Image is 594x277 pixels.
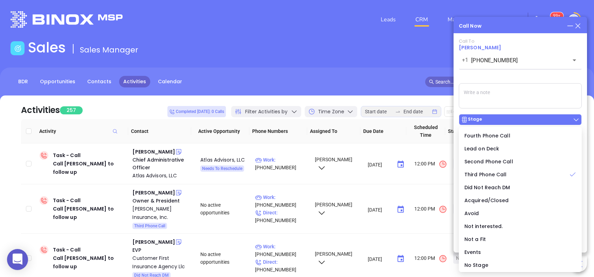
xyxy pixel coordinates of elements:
[169,108,224,115] span: Completed [DATE]: 0 Calls
[394,157,408,171] button: Choose date, selected date is Aug 25, 2025
[83,76,116,87] a: Contacts
[318,108,344,115] span: Time Zone
[36,76,80,87] a: Opportunities
[314,202,352,215] span: [PERSON_NAME]
[368,161,391,168] input: MM/DD/YYYY
[548,16,557,24] img: iconNotification
[368,255,391,262] input: MM/DD/YYYY
[53,205,127,221] div: Call [PERSON_NAME] to follow up
[462,56,468,64] p: +1
[395,109,401,114] span: to
[314,251,352,264] span: [PERSON_NAME]
[255,209,308,224] p: [PHONE_NUMBER]
[314,157,352,170] span: [PERSON_NAME]
[154,76,186,87] a: Calendar
[464,158,513,165] span: Second Phone Call
[132,246,191,254] div: EVP
[444,106,483,117] button: Edit Due Date
[134,222,165,230] span: Third Phone Call
[360,119,406,143] th: Due Date
[11,11,123,28] img: logo
[255,244,276,249] span: Work :
[490,13,521,27] a: Reporting
[445,13,476,27] a: Marketing
[14,76,32,87] a: BDR
[53,159,127,176] div: Call [PERSON_NAME] to follow up
[132,205,191,221] a: [PERSON_NAME] Insurance, Inc.
[132,238,175,246] div: [PERSON_NAME]
[200,250,249,266] div: No active opportunities
[202,165,242,172] span: Needs To Reschedule
[459,22,482,30] div: Call Now
[459,38,475,44] span: Call To
[132,156,191,171] div: Chief Administrative Officer
[568,14,579,26] img: user
[200,201,249,216] div: No active opportunities
[132,197,191,205] div: Owner & President
[255,259,278,265] span: Direct :
[255,258,308,274] p: [PHONE_NUMBER]
[255,243,308,258] p: [PHONE_NUMBER]
[307,119,360,143] th: Assigned To
[459,114,582,125] button: Stage
[414,205,447,214] span: 12:00 PM
[132,171,191,180] a: Atlas Advisors, LLC
[119,76,150,87] a: Activities
[60,106,83,114] span: 257
[39,127,125,135] span: Activity
[394,252,408,266] button: Choose date, selected date is Aug 25, 2025
[414,254,447,263] span: 12:00 PM
[395,109,401,114] span: swap-right
[429,79,434,84] span: search
[394,203,408,216] button: Choose date, selected date is Aug 25, 2025
[53,151,127,176] div: Task - Call
[53,254,127,271] div: Call [PERSON_NAME] to follow up
[456,253,482,264] div: Not Started
[445,119,489,143] th: Status
[459,44,501,51] a: [PERSON_NAME]
[21,104,60,116] div: Activities
[53,196,127,221] div: Task - Call
[550,12,563,19] sup: 101
[255,156,308,171] p: [PHONE_NUMBER]
[255,157,276,163] span: Work :
[255,210,278,215] span: Direct :
[464,171,507,178] span: Third Phone Call
[255,193,308,209] p: [PHONE_NUMBER]
[255,194,276,200] span: Work :
[368,206,391,213] input: MM/DD/YYYY
[191,119,249,143] th: Active Opportunity
[464,197,509,204] span: Acquired/Closed
[413,13,431,27] a: CRM
[132,254,191,271] a: Customer First Insurance Agency Llc
[471,56,559,64] input: Enter phone number or name
[464,262,488,269] span: No Stage
[28,39,66,56] h1: Sales
[403,108,431,115] input: End date
[464,236,486,243] span: Not a Fit
[464,210,479,217] span: Avoid
[200,156,249,164] div: Atlas Advisors, LLC
[406,119,445,143] th: Scheduled Time
[532,16,541,24] img: iconSetting
[464,184,510,191] span: Did Not Reach DM
[53,246,127,271] div: Task - Call
[128,119,191,143] th: Contact
[132,148,175,156] div: [PERSON_NAME]
[461,116,482,123] div: Stage
[464,223,503,230] span: Not interested.
[414,160,447,169] span: 12:00 PM
[464,132,510,139] span: Fourth Phone Call
[569,55,579,65] button: Open
[435,78,561,86] input: Search…
[80,44,138,55] span: Sales Manager
[245,108,288,115] span: Filter Activities by
[464,249,481,256] span: Events
[378,13,399,27] a: Leads
[464,145,499,152] span: Lead on Deck
[249,119,308,143] th: Phone Numbers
